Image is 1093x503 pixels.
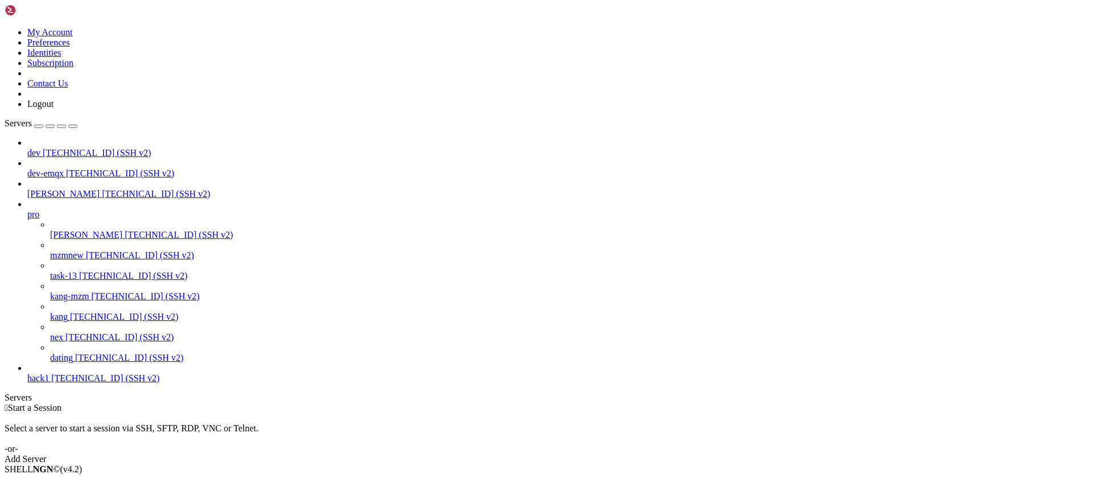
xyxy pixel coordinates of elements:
span: [TECHNICAL_ID] (SSH v2) [102,189,210,199]
span: dev-emqx [27,168,64,178]
a: dating [TECHNICAL_ID] (SSH v2) [50,353,1088,363]
a: dev-emqx [TECHNICAL_ID] (SSH v2) [27,168,1088,179]
a: [PERSON_NAME] [TECHNICAL_ID] (SSH v2) [50,230,1088,240]
li: [PERSON_NAME] [TECHNICAL_ID] (SSH v2) [50,220,1088,240]
span: [TECHNICAL_ID] (SSH v2) [91,291,199,301]
a: nex [TECHNICAL_ID] (SSH v2) [50,332,1088,343]
div: Add Server [5,454,1088,464]
a: Contact Us [27,79,68,88]
a: My Account [27,27,73,37]
li: task-13 [TECHNICAL_ID] (SSH v2) [50,261,1088,281]
div: Select a server to start a session via SSH, SFTP, RDP, VNC or Telnet. -or- [5,413,1088,454]
a: task-13 [TECHNICAL_ID] (SSH v2) [50,271,1088,281]
span: [TECHNICAL_ID] (SSH v2) [70,312,178,321]
span: [PERSON_NAME] [50,230,122,240]
li: kang-mzm [TECHNICAL_ID] (SSH v2) [50,281,1088,302]
a: kang-mzm [TECHNICAL_ID] (SSH v2) [50,291,1088,302]
li: nex [TECHNICAL_ID] (SSH v2) [50,322,1088,343]
span: [TECHNICAL_ID] (SSH v2) [75,353,183,362]
li: pro [27,199,1088,363]
span: pro [27,209,39,219]
li: kang [TECHNICAL_ID] (SSH v2) [50,302,1088,322]
span: [TECHNICAL_ID] (SSH v2) [51,373,159,383]
span: Servers [5,118,32,128]
li: [PERSON_NAME] [TECHNICAL_ID] (SSH v2) [27,179,1088,199]
span:  [5,403,8,413]
span: [TECHNICAL_ID] (SSH v2) [66,168,174,178]
b: NGN [33,464,54,474]
li: mzmnew [TECHNICAL_ID] (SSH v2) [50,240,1088,261]
span: mzmnew [50,250,84,260]
span: SHELL © [5,464,82,474]
a: kang [TECHNICAL_ID] (SSH v2) [50,312,1088,322]
a: [PERSON_NAME] [TECHNICAL_ID] (SSH v2) [27,189,1088,199]
span: dating [50,353,73,362]
span: kang [50,312,68,321]
span: [TECHNICAL_ID] (SSH v2) [43,148,151,158]
a: mzmnew [TECHNICAL_ID] (SSH v2) [50,250,1088,261]
a: dev [TECHNICAL_ID] (SSH v2) [27,148,1088,158]
a: Logout [27,99,54,109]
a: Subscription [27,58,73,68]
span: nex [50,332,63,342]
div: Servers [5,393,1088,403]
li: hack1 [TECHNICAL_ID] (SSH v2) [27,363,1088,384]
span: [TECHNICAL_ID] (SSH v2) [79,271,187,281]
span: dev [27,148,40,158]
span: kang-mzm [50,291,89,301]
li: dev [TECHNICAL_ID] (SSH v2) [27,138,1088,158]
span: 4.2.0 [60,464,83,474]
span: hack1 [27,373,49,383]
a: Preferences [27,38,70,47]
span: [TECHNICAL_ID] (SSH v2) [65,332,174,342]
a: Servers [5,118,77,128]
li: dating [TECHNICAL_ID] (SSH v2) [50,343,1088,363]
span: [PERSON_NAME] [27,189,100,199]
span: [TECHNICAL_ID] (SSH v2) [125,230,233,240]
a: hack1 [TECHNICAL_ID] (SSH v2) [27,373,1088,384]
span: task-13 [50,271,77,281]
span: Start a Session [8,403,61,413]
li: dev-emqx [TECHNICAL_ID] (SSH v2) [27,158,1088,179]
a: Identities [27,48,61,57]
span: [TECHNICAL_ID] (SSH v2) [86,250,194,260]
a: pro [27,209,1088,220]
img: Shellngn [5,5,70,16]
